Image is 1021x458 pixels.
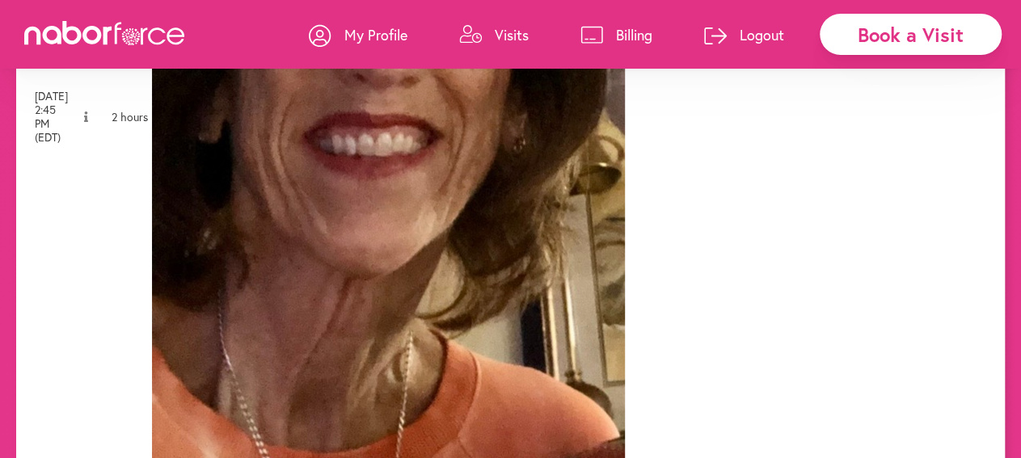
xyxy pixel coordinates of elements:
[309,11,407,59] a: My Profile
[820,14,1002,55] div: Book a Visit
[704,11,784,59] a: Logout
[740,25,784,44] p: Logout
[459,11,529,59] a: Visits
[616,25,652,44] p: Billing
[580,11,652,59] a: Billing
[344,25,407,44] p: My Profile
[495,25,529,44] p: Visits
